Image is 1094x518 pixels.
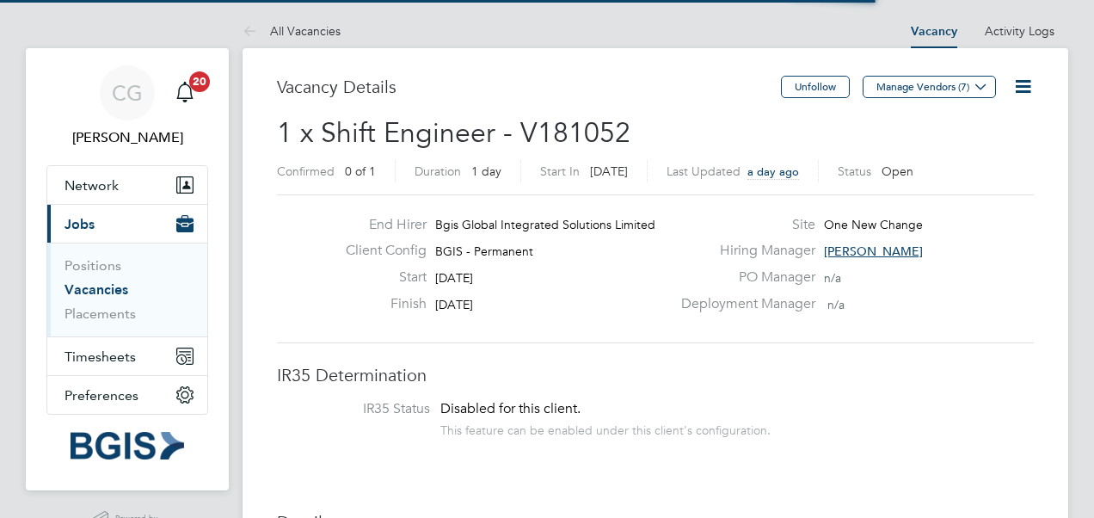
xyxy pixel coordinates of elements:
a: Positions [65,257,121,274]
span: 1 x Shift Engineer - V181052 [277,116,630,150]
a: Go to home page [46,432,208,459]
img: bgis-logo-retina.png [71,432,184,459]
span: Disabled for this client. [440,400,581,417]
h3: Vacancy Details [277,76,781,98]
label: Confirmed [277,163,335,179]
label: Site [671,216,815,234]
span: [DATE] [435,297,473,312]
a: Placements [65,305,136,322]
a: CG[PERSON_NAME] [46,65,208,148]
h3: IR35 Determination [277,364,1034,386]
span: Preferences [65,387,138,404]
button: Unfollow [781,76,850,98]
span: 1 day [471,163,501,179]
label: IR35 Status [294,400,430,418]
span: [DATE] [435,270,473,286]
label: Deployment Manager [671,295,815,313]
span: n/a [827,297,845,312]
span: a day ago [747,164,799,179]
label: Status [838,163,871,179]
span: n/a [824,270,841,286]
label: PO Manager [671,268,815,287]
label: Hiring Manager [671,242,815,260]
nav: Main navigation [26,48,229,490]
button: Timesheets [47,337,207,375]
button: Jobs [47,205,207,243]
span: [PERSON_NAME] [824,244,923,259]
label: Start In [540,163,580,179]
span: Timesheets [65,348,136,365]
button: Preferences [47,376,207,414]
span: 0 of 1 [345,163,376,179]
label: Duration [415,163,461,179]
span: [DATE] [590,163,628,179]
span: Jobs [65,216,95,232]
a: 20 [168,65,202,120]
span: Craig Grote [46,127,208,148]
span: BGIS - Permanent [435,244,533,259]
span: Bgis Global Integrated Solutions Limited [435,217,655,232]
label: Finish [332,295,427,313]
div: Jobs [47,243,207,336]
span: One New Change [824,217,923,232]
div: This feature can be enabled under this client's configuration. [440,418,771,438]
label: Last Updated [667,163,741,179]
button: Network [47,166,207,204]
span: 20 [189,71,210,92]
a: Vacancy [911,24,957,39]
a: Activity Logs [985,23,1054,39]
a: All Vacancies [243,23,341,39]
a: Vacancies [65,281,128,298]
label: End Hirer [332,216,427,234]
button: Manage Vendors (7) [863,76,996,98]
label: Start [332,268,427,287]
span: Network [65,177,119,194]
span: CG [112,82,143,104]
label: Client Config [332,242,427,260]
span: Open [882,163,913,179]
